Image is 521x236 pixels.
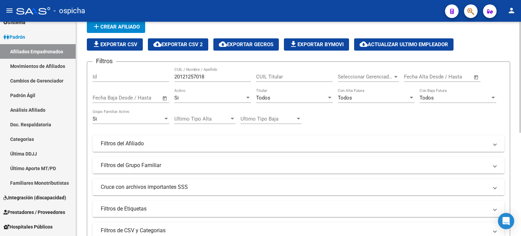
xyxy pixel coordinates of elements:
[219,40,227,48] mat-icon: cloud_download
[289,41,344,48] span: Exportar Bymovi
[360,41,448,48] span: Actualizar ultimo Empleador
[93,56,116,66] h3: Filtros
[3,19,25,26] span: Sistema
[92,40,100,48] mat-icon: file_download
[420,95,434,101] span: Todos
[93,157,504,174] mat-expansion-panel-header: Filtros del Grupo Familiar
[338,95,352,101] span: Todos
[161,94,169,102] button: Open calendar
[101,162,488,169] mat-panel-title: Filtros del Grupo Familiar
[3,208,65,216] span: Prestadores / Proveedores
[93,135,504,152] mat-expansion-panel-header: Filtros del Afiliado
[93,179,504,195] mat-expansion-panel-header: Cruce con archivos importantes SSS
[284,38,349,51] button: Exportar Bymovi
[404,74,426,80] input: Start date
[93,201,504,217] mat-expansion-panel-header: Filtros de Etiquetas
[101,140,488,147] mat-panel-title: Filtros del Afiliado
[3,194,66,201] span: Integración (discapacidad)
[92,22,100,31] mat-icon: add
[289,40,297,48] mat-icon: file_download
[354,38,454,51] button: Actualizar ultimo Empleador
[338,74,393,80] span: Seleccionar Gerenciador
[92,41,137,48] span: Exportar CSV
[87,38,143,51] button: Exportar CSV
[174,95,179,101] span: Si
[121,95,154,101] input: End date
[93,116,97,122] span: Si
[148,38,208,51] button: Exportar CSV 2
[153,40,161,48] mat-icon: cloud_download
[101,205,488,213] mat-panel-title: Filtros de Etiquetas
[174,116,229,122] span: Ultimo Tipo Alta
[153,41,203,48] span: Exportar CSV 2
[507,6,516,15] mat-icon: person
[5,6,14,15] mat-icon: menu
[240,116,295,122] span: Ultimo Tipo Baja
[360,40,368,48] mat-icon: cloud_download
[256,95,270,101] span: Todos
[101,227,488,234] mat-panel-title: Filtros de CSV y Categorias
[92,24,140,30] span: Crear Afiliado
[219,41,273,48] span: Exportar GECROS
[93,95,115,101] input: Start date
[3,33,25,41] span: Padrón
[54,3,85,18] span: - ospicha
[101,183,488,191] mat-panel-title: Cruce con archivos importantes SSS
[498,213,514,229] div: Open Intercom Messenger
[472,73,480,81] button: Open calendar
[87,21,145,33] button: Crear Afiliado
[3,223,53,231] span: Hospitales Públicos
[432,74,465,80] input: End date
[213,38,279,51] button: Exportar GECROS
